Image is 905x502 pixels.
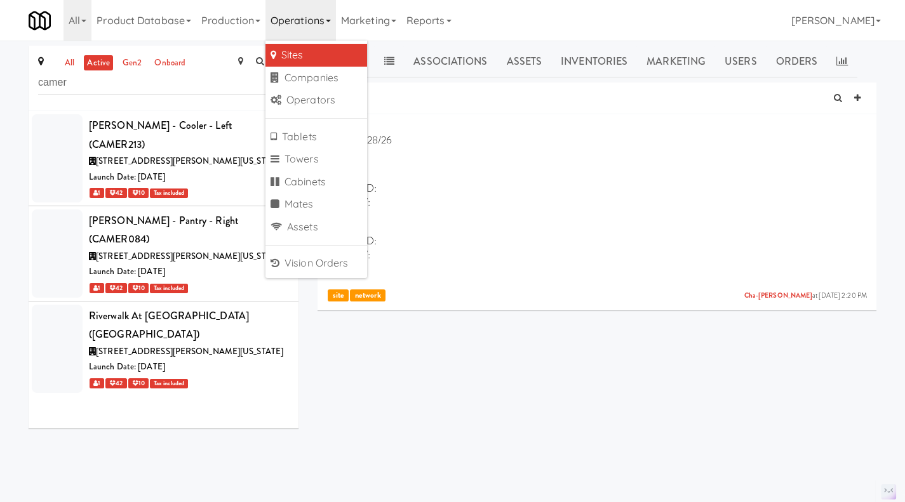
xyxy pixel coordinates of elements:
[62,55,77,71] a: all
[29,301,298,396] li: Riverwalk at [GEOGRAPHIC_DATA] ([GEOGRAPHIC_DATA])[STREET_ADDRESS][PERSON_NAME][US_STATE]Launch D...
[265,193,367,216] a: Mates
[265,148,367,171] a: Towers
[128,378,149,388] span: 10
[96,155,283,167] span: [STREET_ADDRESS][PERSON_NAME][US_STATE]
[29,206,298,301] li: [PERSON_NAME] - Pantry - Right (CAMER084)[STREET_ADDRESS][PERSON_NAME][US_STATE]Launch Date: [DAT...
[767,46,828,77] a: Orders
[89,359,289,375] div: Launch Date: [DATE]
[328,289,349,301] span: site
[327,133,867,147] p: T-Mobile:28/26
[715,46,767,77] a: Users
[352,248,867,262] li: PW:
[404,46,497,77] a: Associations
[265,44,367,67] a: Sites
[150,188,188,198] span: Tax included
[327,119,867,133] p: AT&T:
[265,252,367,275] a: Vision Orders
[89,169,289,185] div: Launch Date: [DATE]
[84,55,113,71] a: active
[96,345,283,357] span: [STREET_ADDRESS][PERSON_NAME][US_STATE]
[352,234,867,248] li: SSID:
[265,216,367,239] a: Assets
[38,71,289,95] input: Search site
[89,116,289,154] div: [PERSON_NAME] - Cooler - Left (CAMER213)
[744,291,813,300] a: Cha-[PERSON_NAME]
[29,111,298,206] li: [PERSON_NAME] - Cooler - Left (CAMER213)[STREET_ADDRESS][PERSON_NAME][US_STATE]Launch Date: [DATE...
[89,264,289,280] div: Launch Date: [DATE]
[352,182,867,195] li: SSID:
[90,188,104,198] span: 1
[327,215,867,228] p: ALT WiFi:
[265,171,367,194] a: Cabinets
[350,289,385,301] span: network
[497,46,552,77] a: Assets
[637,46,715,77] a: Marketing
[105,283,126,293] span: 42
[96,250,283,262] span: [STREET_ADDRESS][PERSON_NAME][US_STATE]
[151,55,189,71] a: onboard
[150,379,188,388] span: Tax included
[265,126,367,149] a: Tablets
[327,162,867,176] p: WiFi:
[128,283,149,293] span: 10
[551,46,637,77] a: Inventories
[150,284,188,293] span: Tax included
[29,10,51,32] img: Micromart
[105,188,126,198] span: 42
[90,378,104,388] span: 1
[265,67,367,89] a: Companies
[265,89,367,112] a: Operators
[89,307,289,344] div: Riverwalk at [GEOGRAPHIC_DATA] ([GEOGRAPHIC_DATA])
[89,211,289,249] div: [PERSON_NAME] - Pantry - Right (CAMER084)
[744,291,867,301] span: at [DATE] 2:20 PM
[105,378,126,388] span: 42
[90,283,104,293] span: 1
[119,55,145,71] a: gen2
[128,188,149,198] span: 10
[327,148,867,162] p: Verizon:
[352,195,867,209] li: PW:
